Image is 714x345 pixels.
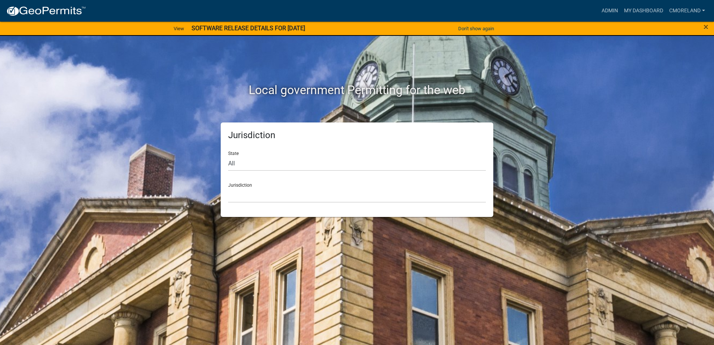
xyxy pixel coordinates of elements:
[666,4,708,18] a: cmoreland
[455,22,497,35] button: Don't show again
[704,22,708,31] button: Close
[171,22,187,35] a: View
[599,4,621,18] a: Admin
[228,130,486,141] h5: Jurisdiction
[621,4,666,18] a: My Dashboard
[150,83,564,97] h2: Local government Permitting for the web
[704,22,708,32] span: ×
[192,25,305,32] strong: SOFTWARE RELEASE DETAILS FOR [DATE]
